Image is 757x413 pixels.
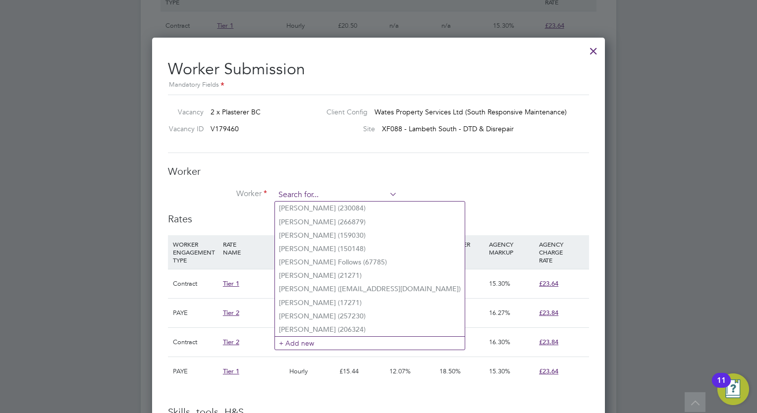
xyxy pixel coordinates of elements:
[539,279,558,288] span: £23.64
[170,269,220,298] div: Contract
[164,124,204,133] label: Vacancy ID
[382,124,514,133] span: XF088 - Lambeth South - DTD & Disrepair
[223,279,239,288] span: Tier 1
[223,367,239,375] span: Tier 1
[275,282,465,296] li: [PERSON_NAME] ([EMAIL_ADDRESS][DOMAIN_NAME])
[275,323,465,336] li: [PERSON_NAME] (206324)
[717,380,726,393] div: 11
[220,235,287,261] div: RATE NAME
[211,107,261,116] span: 2 x Plasterer BC
[223,309,239,317] span: Tier 2
[539,338,558,346] span: £23.84
[275,310,465,323] li: [PERSON_NAME] (257230)
[337,357,387,386] div: £15.44
[275,336,465,350] li: + Add new
[489,309,510,317] span: 16.27%
[168,165,589,178] h3: Worker
[319,124,375,133] label: Site
[168,189,267,199] label: Worker
[275,242,465,256] li: [PERSON_NAME] (150148)
[539,309,558,317] span: £23.84
[389,367,411,375] span: 12.07%
[287,357,337,386] div: Hourly
[211,124,239,133] span: V179460
[275,296,465,310] li: [PERSON_NAME] (17271)
[537,235,587,269] div: AGENCY CHARGE RATE
[275,229,465,242] li: [PERSON_NAME] (159030)
[275,215,465,229] li: [PERSON_NAME] (266879)
[168,80,589,91] div: Mandatory Fields
[439,367,461,375] span: 18.50%
[223,338,239,346] span: Tier 2
[275,188,397,203] input: Search for...
[319,107,368,116] label: Client Config
[489,338,510,346] span: 16.30%
[170,299,220,327] div: PAYE
[275,202,465,215] li: [PERSON_NAME] (230084)
[168,52,589,91] h2: Worker Submission
[489,367,510,375] span: 15.30%
[170,357,220,386] div: PAYE
[539,367,558,375] span: £23.64
[717,373,749,405] button: Open Resource Center, 11 new notifications
[168,212,589,225] h3: Rates
[164,107,204,116] label: Vacancy
[275,256,465,269] li: [PERSON_NAME] Follows (67785)
[487,235,537,261] div: AGENCY MARKUP
[375,107,567,116] span: Wates Property Services Ltd (South Responsive Maintenance)
[170,328,220,357] div: Contract
[489,279,510,288] span: 15.30%
[275,269,465,282] li: [PERSON_NAME] (21271)
[170,235,220,269] div: WORKER ENGAGEMENT TYPE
